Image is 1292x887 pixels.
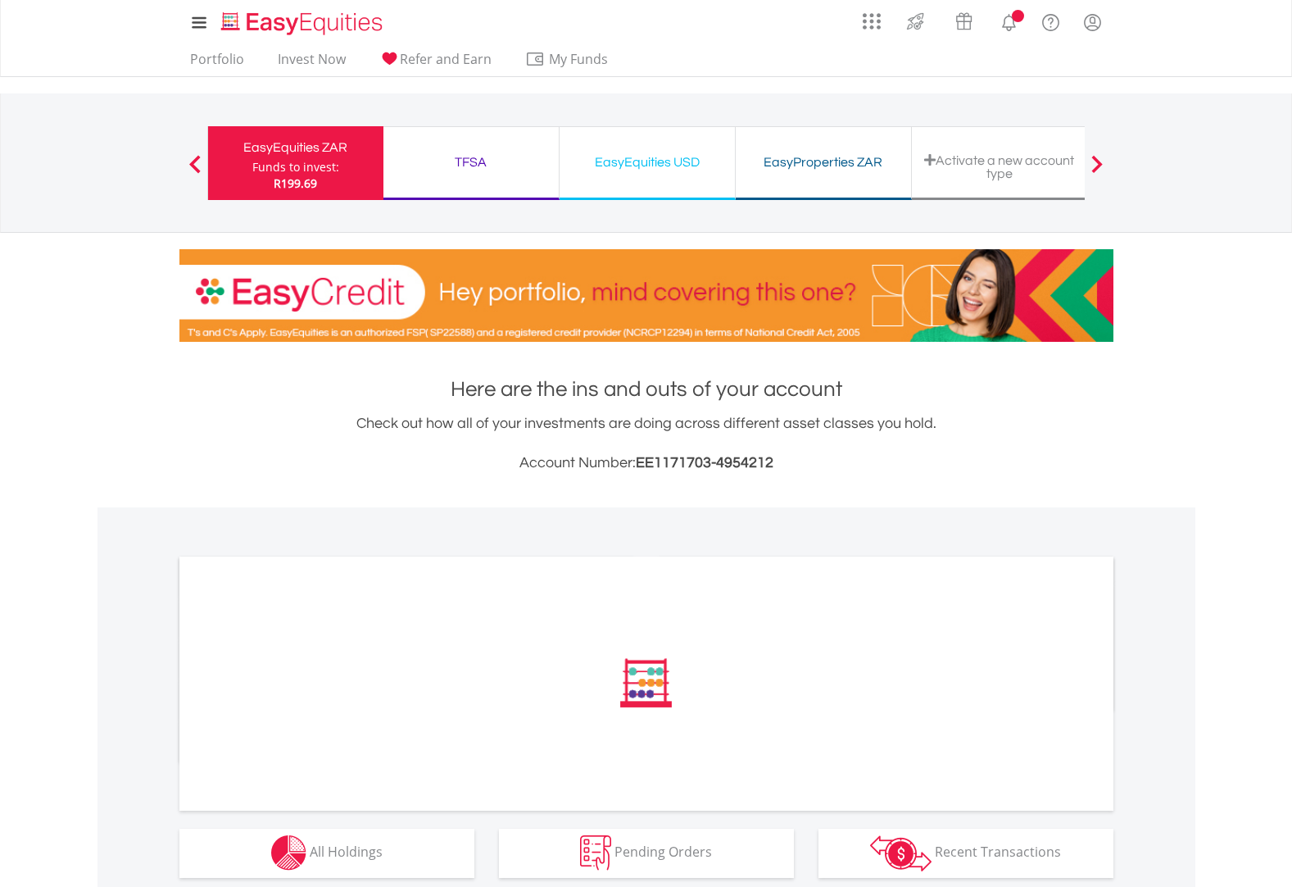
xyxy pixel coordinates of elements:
[274,175,317,191] span: R199.69
[218,136,374,159] div: EasyEquities ZAR
[950,8,977,34] img: vouchers-v2.svg
[271,51,352,76] a: Invest Now
[988,4,1030,37] a: Notifications
[179,412,1113,475] div: Check out how all of your investments are doing across different asset classes you hold.
[184,51,251,76] a: Portfolio
[499,829,794,878] button: Pending Orders
[373,51,498,76] a: Refer and Earn
[940,4,988,34] a: Vouchers
[902,8,929,34] img: thrive-v2.svg
[400,50,492,68] span: Refer and Earn
[215,4,389,37] a: Home page
[580,835,611,871] img: pending_instructions-wht.png
[525,48,632,70] span: My Funds
[569,151,725,174] div: EasyEquities USD
[636,455,773,471] span: EE1171703-4954212
[179,452,1113,475] h3: Account Number:
[1030,4,1072,37] a: FAQ's and Support
[614,843,712,861] span: Pending Orders
[935,843,1061,861] span: Recent Transactions
[852,4,891,30] a: AppsGrid
[818,829,1113,878] button: Recent Transactions
[271,835,306,871] img: holdings-wht.png
[179,829,474,878] button: All Holdings
[252,159,339,175] div: Funds to invest:
[393,151,549,174] div: TFSA
[1072,4,1113,40] a: My Profile
[179,249,1113,342] img: EasyCredit Promotion Banner
[863,12,881,30] img: grid-menu-icon.svg
[310,843,383,861] span: All Holdings
[922,153,1077,180] div: Activate a new account type
[179,375,1113,404] h1: Here are the ins and outs of your account
[746,151,901,174] div: EasyProperties ZAR
[870,835,932,871] img: transactions-zar-wht.png
[218,10,389,37] img: EasyEquities_Logo.png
